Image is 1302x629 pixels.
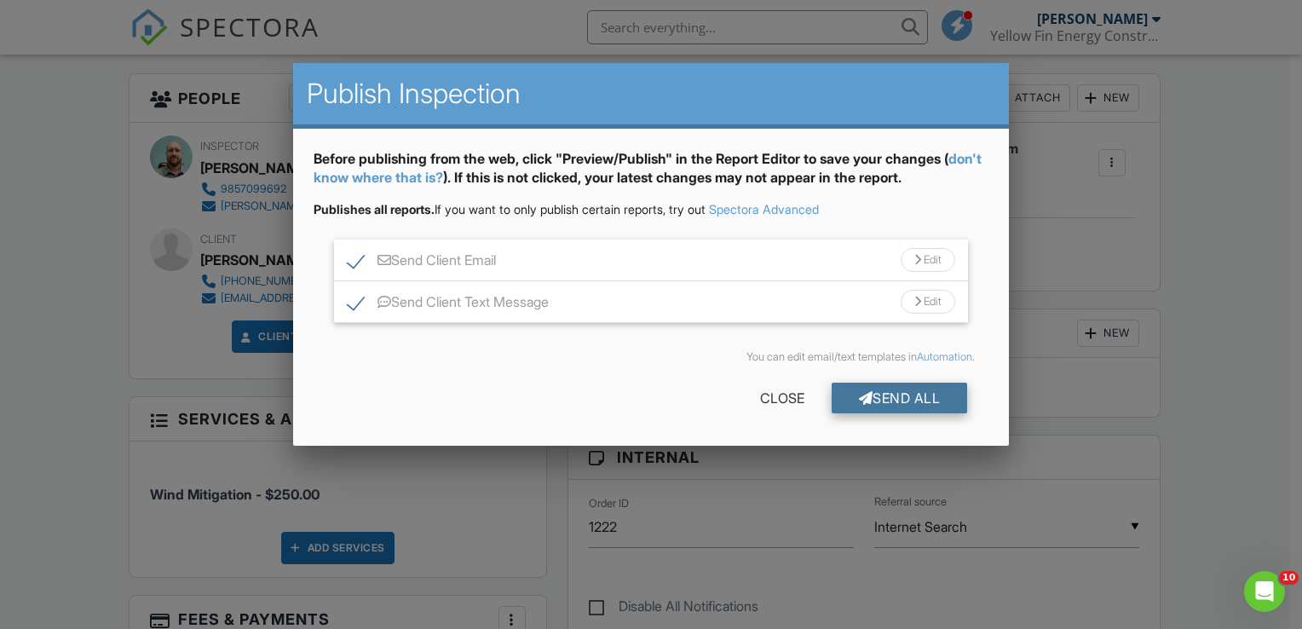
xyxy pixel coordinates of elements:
[314,149,988,201] div: Before publishing from the web, click "Preview/Publish" in the Report Editor to save your changes...
[307,77,995,111] h2: Publish Inspection
[1279,571,1299,585] span: 10
[1244,571,1285,612] iframe: Intercom live chat
[901,290,955,314] div: Edit
[917,350,972,363] a: Automation
[348,294,549,315] label: Send Client Text Message
[733,383,832,413] div: Close
[314,202,706,216] span: If you want to only publish certain reports, try out
[348,252,496,274] label: Send Client Email
[314,150,982,186] a: don't know where that is?
[314,202,435,216] strong: Publishes all reports.
[901,248,955,272] div: Edit
[832,383,968,413] div: Send All
[709,202,819,216] a: Spectora Advanced
[327,350,975,364] div: You can edit email/text templates in .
